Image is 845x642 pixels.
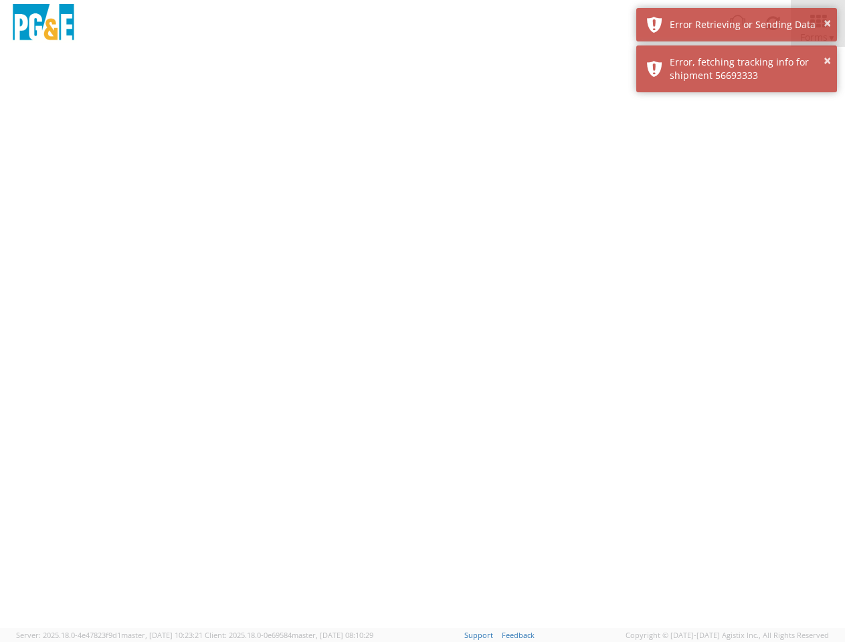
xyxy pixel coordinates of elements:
[670,18,827,31] div: Error Retrieving or Sending Data
[626,630,829,641] span: Copyright © [DATE]-[DATE] Agistix Inc., All Rights Reserved
[16,630,203,640] span: Server: 2025.18.0-4e47823f9d1
[670,56,827,82] div: Error, fetching tracking info for shipment 56693333
[10,4,77,43] img: pge-logo-06675f144f4cfa6a6814.png
[121,630,203,640] span: master, [DATE] 10:23:21
[292,630,373,640] span: master, [DATE] 08:10:29
[824,51,831,71] button: ×
[502,630,535,640] a: Feedback
[205,630,373,640] span: Client: 2025.18.0-0e69584
[824,14,831,33] button: ×
[464,630,493,640] a: Support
